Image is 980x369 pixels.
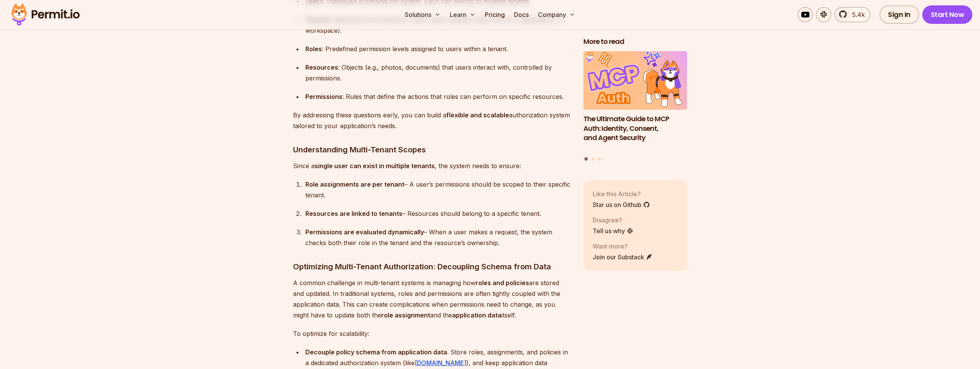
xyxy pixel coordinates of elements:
[535,7,578,22] button: Company
[305,348,447,356] strong: Decouple policy schema from application data
[585,157,588,160] button: Go to slide 1
[593,200,650,209] a: Star us on Github
[446,111,509,119] strong: flexible and scalable
[305,43,571,54] div: : Predefined permission levels assigned to users within a tenant.
[293,328,571,339] p: To optimize for scalability:
[593,241,653,250] p: Want more?
[583,114,687,142] h3: The Ultimate Guide to MCP Auth: Identity, Consent, and Agent Security
[879,5,919,24] a: Sign In
[583,51,687,152] li: 1 of 3
[293,160,571,171] p: Since a , the system needs to ensure:
[293,277,571,321] p: A common challenge in multi-tenant systems is managing how are stored and updated. In traditional...
[583,37,687,47] h2: More to read
[593,215,633,224] p: Disagree?
[305,208,571,219] div: – Resources should belong to a specific tenant.
[293,110,571,131] p: By addressing these questions early, you can build a authorization system tailored to your applic...
[315,162,435,170] strong: single user can exist in multiple tenants
[305,228,424,236] strong: Permissions are evaluated dynamically
[593,189,650,198] p: Like this Article?
[511,7,532,22] a: Docs
[598,157,601,160] button: Go to slide 3
[305,227,571,248] div: – When a user makes a request, the system checks both their role in the tenant and the resource’s...
[305,63,338,71] strong: Resources
[305,91,571,102] div: : Rules that define the actions that roles can perform on specific resources.
[305,180,404,188] strong: Role assignments are per tenant
[293,260,571,273] h3: Optimizing Multi-Tenant Authorization: Decoupling Schema from Data
[593,226,633,235] a: Tell us why
[402,7,444,22] button: Solutions
[922,5,973,24] a: Start Now
[476,279,529,287] strong: roles and policies
[593,252,653,261] a: Join our Substack
[447,7,479,22] button: Learn
[591,157,595,160] button: Go to slide 2
[452,311,501,319] strong: application data
[834,7,870,22] a: 5.4k
[305,45,322,53] strong: Roles
[293,144,571,156] h3: Understanding Multi-Tenant Scopes
[305,179,571,200] div: – A user’s permissions should be scoped to their specific tenant.
[305,210,402,217] strong: Resources are linked to tenants
[381,311,430,319] strong: role assignment
[415,359,466,367] a: [DOMAIN_NAME]
[305,62,571,83] div: : Objects (e.g., photos, documents) that users interact with, controlled by permissions.
[583,51,687,162] div: Posts
[583,51,687,110] img: The Ultimate Guide to MCP Auth: Identity, Consent, and Agent Security
[482,7,508,22] a: Pricing
[8,2,83,28] img: Permit logo
[305,93,342,100] strong: Permissions
[848,10,865,19] span: 5.4k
